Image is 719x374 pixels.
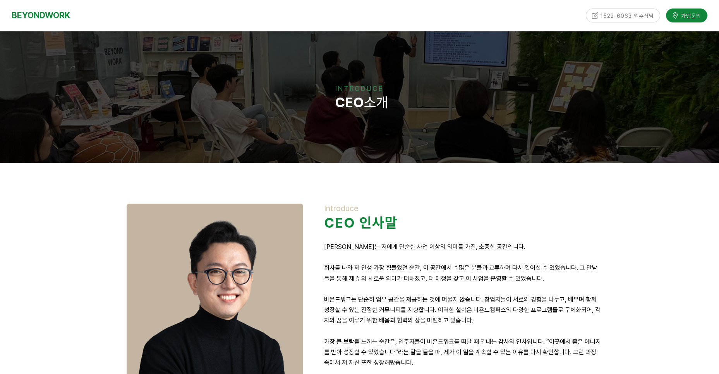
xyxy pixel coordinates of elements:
[666,8,707,21] a: 가맹문의
[335,94,364,111] strong: CEO
[324,214,398,231] strong: CEO 인사말
[324,336,602,368] p: 가장 큰 보람을 느끼는 순간은, 입주자들이 비욘드워크를 떠날 때 건네는 감사의 인사입니다. “이곳에서 좋은 에너지를 받아 성장할 수 있었습니다”라는 말을 들을 때, 제가 이 ...
[679,11,701,19] span: 가맹문의
[324,262,602,283] p: 회사를 나와 제 인생 가장 힘들었던 순간, 이 공간에서 수많은 분들과 교류하며 다시 일어설 수 있었습니다. 그 만남들을 통해 제 삶의 새로운 의미가 더해졌고, 더 애정을 갖고...
[331,94,388,111] span: 소개
[324,204,359,213] span: Introduce
[12,8,70,22] a: BEYONDWORK
[324,242,602,252] p: [PERSON_NAME]는 저에게 단순한 사업 이상의 의미를 가진, 소중한 공간입니다.
[324,294,602,326] p: 비욘드워크는 단순히 업무 공간을 제공하는 것에 머물지 않습니다. 창업자들이 서로의 경험을 나누고, 배우며 함께 성장할 수 있는 진정한 커뮤니티를 지향합니다. 이러한 철학은 비...
[335,84,384,93] span: INTRODUCE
